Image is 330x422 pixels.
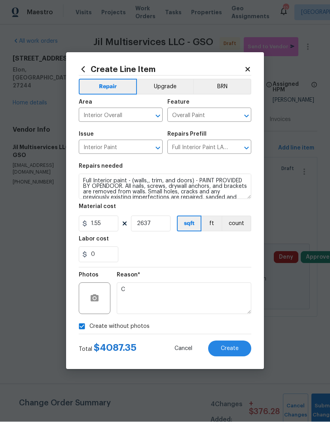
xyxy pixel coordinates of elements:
[208,341,251,357] button: Create
[193,79,251,95] button: BRN
[152,111,163,122] button: Open
[222,216,251,232] button: count
[79,164,123,169] h5: Repairs needed
[94,343,137,353] span: $ 4087.35
[79,237,109,242] h5: Labor cost
[89,323,150,331] span: Create without photos
[167,132,207,137] h5: Repairs Prefill
[79,204,116,210] h5: Material cost
[174,346,192,352] span: Cancel
[152,143,163,154] button: Open
[79,132,94,137] h5: Issue
[79,344,137,354] div: Total
[167,100,190,105] h5: Feature
[201,216,222,232] button: ft
[117,273,140,278] h5: Reason*
[79,65,244,74] h2: Create Line Item
[79,79,137,95] button: Repair
[241,143,252,154] button: Open
[177,216,201,232] button: sqft
[137,79,193,95] button: Upgrade
[79,273,99,278] h5: Photos
[241,111,252,122] button: Open
[221,346,239,352] span: Create
[79,174,251,199] textarea: Full Interior paint - (walls,, trim, and doors) - PAINT PROVIDED BY OPENDOOR. All nails, screws, ...
[162,341,205,357] button: Cancel
[79,100,92,105] h5: Area
[117,283,251,314] textarea: C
